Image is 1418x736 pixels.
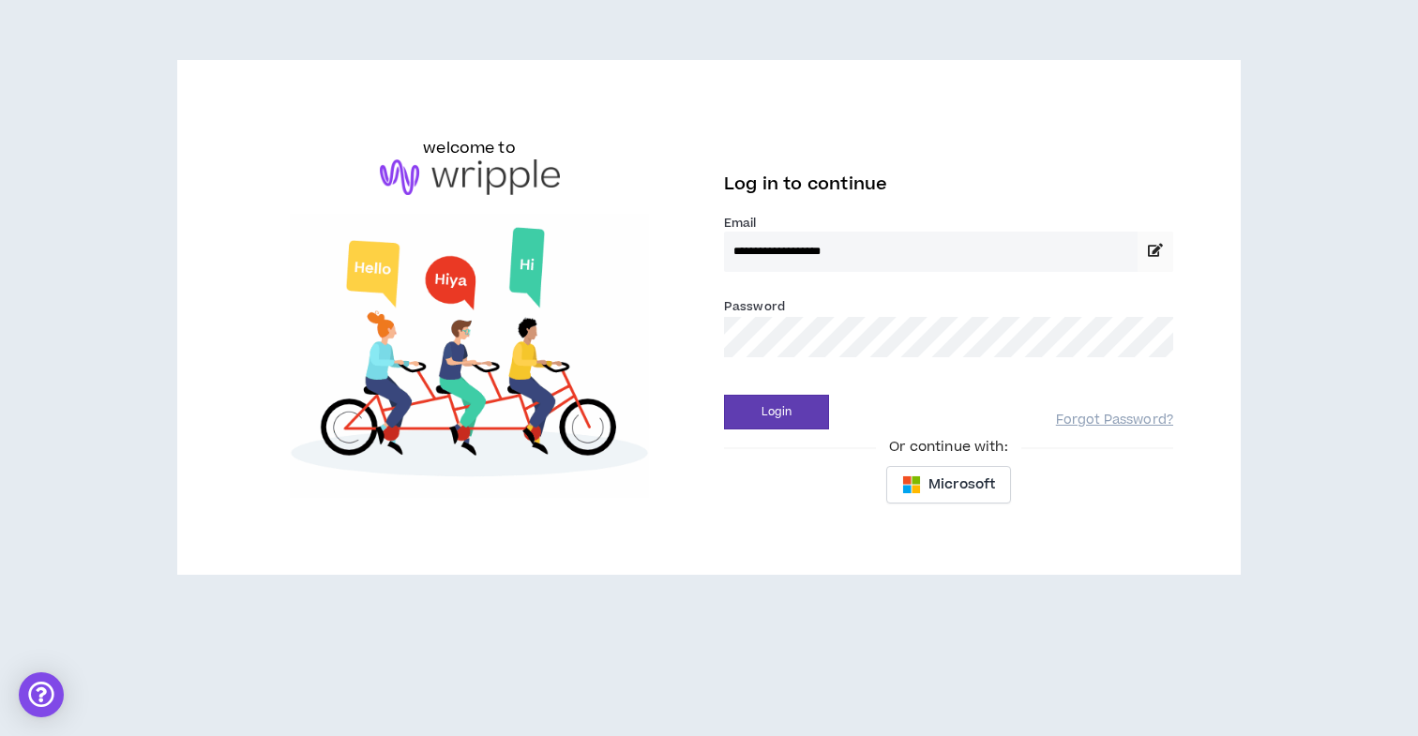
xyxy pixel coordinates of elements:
[245,214,694,498] img: Welcome to Wripple
[886,466,1011,503] button: Microsoft
[928,474,995,495] span: Microsoft
[19,672,64,717] div: Open Intercom Messenger
[724,395,829,429] button: Login
[1056,412,1173,429] a: Forgot Password?
[724,215,1173,232] label: Email
[724,298,785,315] label: Password
[423,137,516,159] h6: welcome to
[380,159,560,195] img: logo-brand.png
[724,173,887,196] span: Log in to continue
[876,437,1020,458] span: Or continue with:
